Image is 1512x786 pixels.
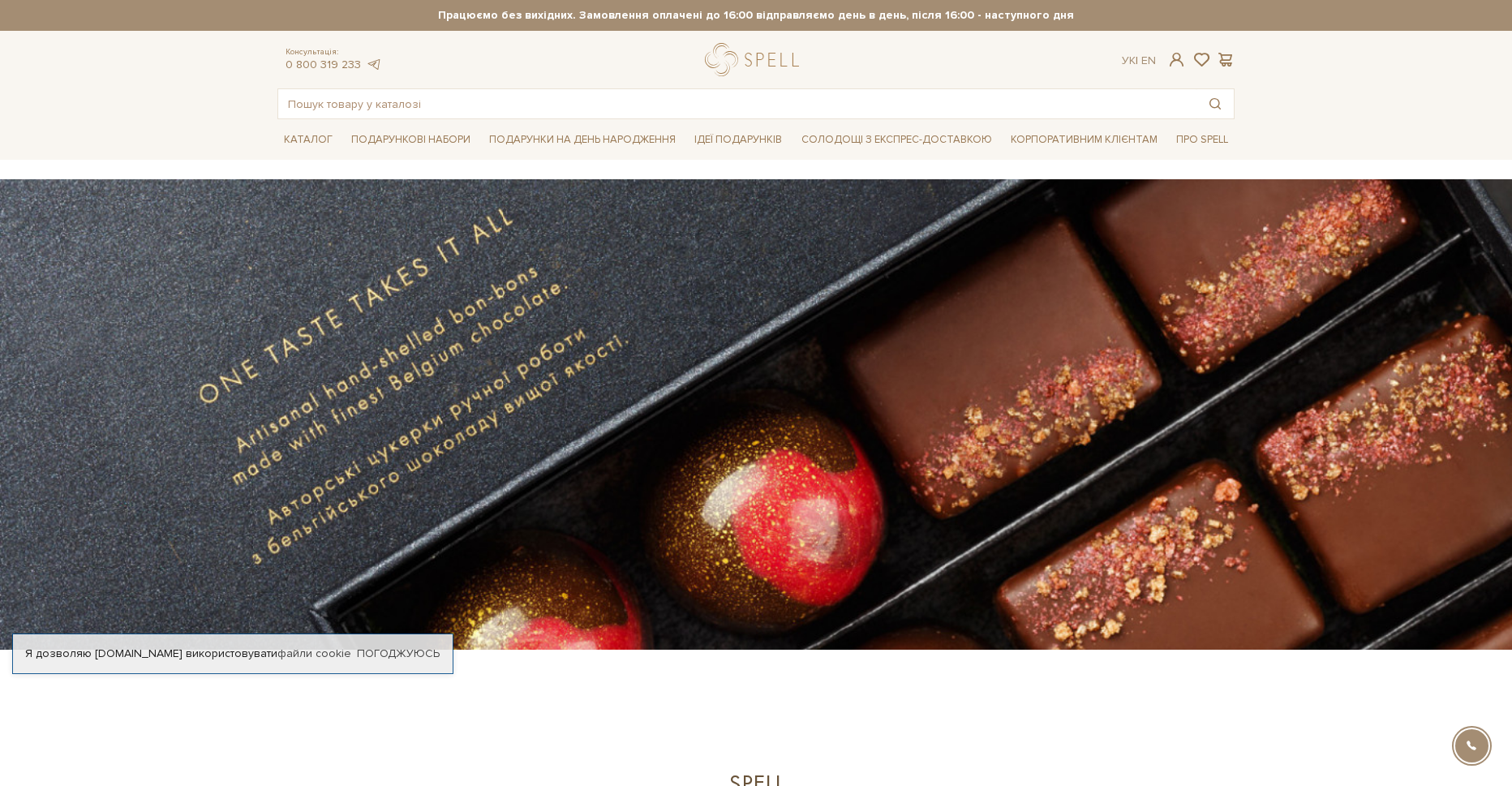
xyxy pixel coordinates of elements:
[1170,127,1235,152] span: Про Spell
[688,127,788,152] span: Ідеї подарунків
[286,47,381,58] span: Консультація:
[705,43,806,76] a: logo
[277,8,1235,23] strong: Працюємо без вихідних. Замовлення оплачені до 16:00 відправляємо день в день, після 16:00 - насту...
[286,58,361,71] a: 0 800 319 233
[1122,54,1156,68] div: Ук
[795,126,999,153] a: Солодощі з експрес-доставкою
[483,127,682,152] span: Подарунки на День народження
[1136,54,1138,67] span: |
[357,646,440,661] a: Погоджуюсь
[277,646,351,660] a: файли cookie
[365,58,381,71] a: telegram
[278,89,1196,118] input: Пошук товару у каталозі
[13,646,453,661] div: Я дозволяю [DOMAIN_NAME] використовувати
[1004,126,1164,153] a: Корпоративним клієнтам
[277,127,339,152] span: Каталог
[345,127,477,152] span: Подарункові набори
[1196,89,1234,118] button: Пошук товару у каталозі
[1141,54,1156,67] a: En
